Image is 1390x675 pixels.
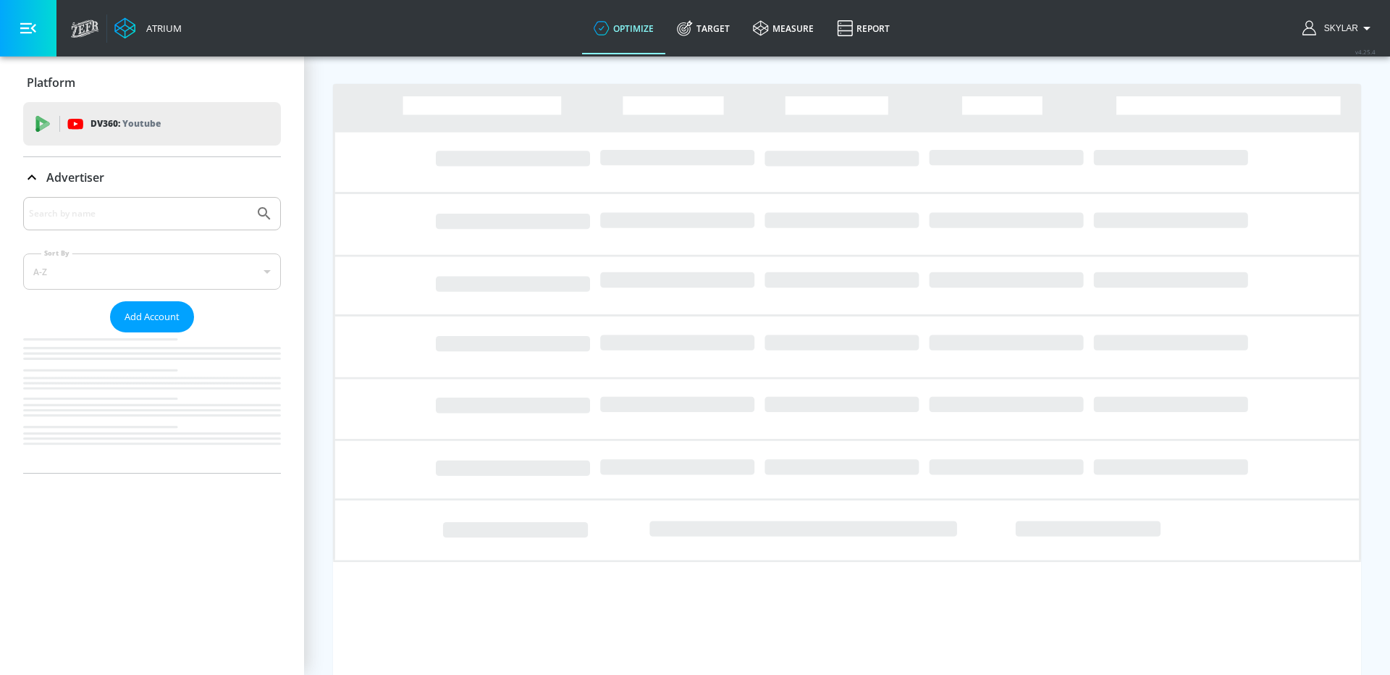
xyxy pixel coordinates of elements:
div: Platform [23,62,281,103]
a: optimize [582,2,665,54]
span: Add Account [125,309,180,325]
a: Report [825,2,901,54]
div: Atrium [140,22,182,35]
div: DV360: Youtube [23,102,281,146]
a: Target [665,2,741,54]
p: DV360: [90,116,161,132]
button: Skylar [1302,20,1376,37]
a: Atrium [114,17,182,39]
div: Advertiser [23,157,281,198]
p: Platform [27,75,75,91]
label: Sort By [41,248,72,258]
p: Advertiser [46,169,104,185]
div: Advertiser [23,197,281,473]
button: Add Account [110,301,194,332]
a: measure [741,2,825,54]
div: A-Z [23,253,281,290]
span: login as: skylar.britton@zefr.com [1318,23,1358,33]
span: v 4.25.4 [1355,48,1376,56]
nav: list of Advertiser [23,332,281,473]
p: Youtube [122,116,161,131]
input: Search by name [29,204,248,223]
